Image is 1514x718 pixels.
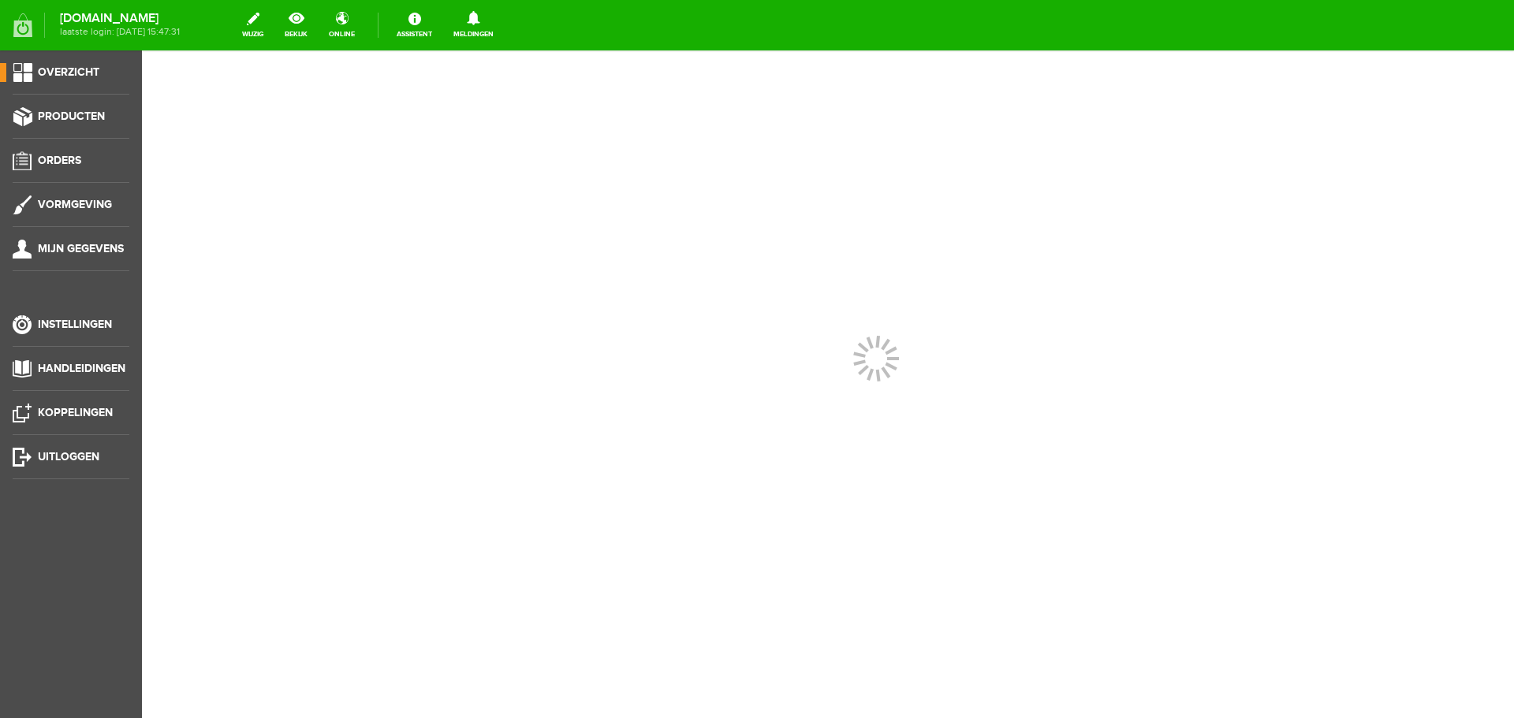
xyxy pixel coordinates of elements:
span: Instellingen [38,318,112,331]
a: Assistent [387,8,442,43]
span: Vormgeving [38,198,112,211]
span: Uitloggen [38,450,99,463]
a: bekijk [275,8,317,43]
a: online [319,8,364,43]
span: Mijn gegevens [38,242,124,255]
span: Overzicht [38,65,99,79]
span: Koppelingen [38,406,113,419]
a: wijzig [233,8,273,43]
span: laatste login: [DATE] 15:47:31 [60,28,180,36]
strong: [DOMAIN_NAME] [60,14,180,23]
span: Producten [38,110,105,123]
span: Handleidingen [38,362,125,375]
span: Orders [38,154,81,167]
a: Meldingen [444,8,503,43]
